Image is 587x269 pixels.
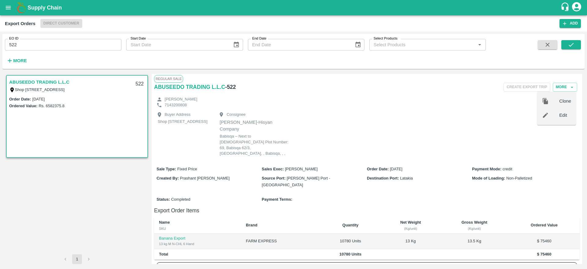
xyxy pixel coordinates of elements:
div: (Kg/unit) [386,226,435,231]
input: Select Products [371,41,474,49]
p: [PERSON_NAME] [165,97,198,102]
p: 7143200808 [165,102,187,108]
input: Start Date [126,39,228,51]
input: End Date [248,39,350,51]
b: Payment Terms : [262,197,292,202]
div: Export Orders [5,20,35,28]
strong: More [13,58,27,63]
div: account of current user [571,1,582,14]
b: Status : [157,197,170,202]
div: 13 kg M N-CHL 6 Hand [159,241,236,247]
td: 10780 Units [319,234,381,249]
b: Created By : [157,176,179,180]
b: Destination Port : [367,176,399,180]
label: Select Products [374,36,397,41]
div: customer-support [560,2,571,13]
p: Banana Export [159,236,236,241]
b: $ 75460 [537,252,551,256]
span: Clone [559,98,571,104]
img: logo [15,2,28,14]
p: Shop [STREET_ADDRESS] [158,119,208,125]
td: 13.5 Kg [440,234,509,249]
label: End Date [252,36,266,41]
a: ABUSEEDO TRADING L.L.C [154,83,225,91]
p: Buyer Address [165,112,191,118]
button: More [5,55,28,66]
b: Brand [246,223,257,227]
label: EO ID [9,36,18,41]
td: $ 75460 [509,234,580,249]
span: Prashant [PERSON_NAME] [180,176,230,180]
div: SKU [159,226,236,231]
span: Edit [559,112,571,119]
span: Fixed Price [177,167,197,171]
td: FARM EXPRESS [241,234,319,249]
label: Start Date [131,36,146,41]
b: Source Port : [262,176,286,180]
span: [DATE] [390,167,402,171]
b: Net Weight [400,220,421,225]
input: Enter EO ID [5,39,121,51]
div: (Kg/unit) [445,226,504,231]
span: Non-Palletized [506,176,532,180]
p: Consignee [227,112,246,118]
div: Edit [537,108,576,122]
span: Latakia [400,176,413,180]
span: Regular Sale [154,75,183,82]
span: Completed [171,197,190,202]
button: Open [476,41,484,49]
button: Choose date [352,39,364,51]
label: Shop [STREET_ADDRESS] [15,87,65,92]
label: Rs. 6582375.8 [39,104,65,108]
div: Clone [537,94,576,108]
h6: - 522 [225,83,236,91]
label: Ordered Value: [9,104,37,108]
b: Ordered Value [531,223,558,227]
b: Sales Exec : [262,167,284,171]
b: Payment Mode : [472,167,501,171]
button: More [553,83,577,92]
a: Supply Chain [28,3,560,12]
button: Add [559,19,581,28]
nav: pagination navigation [60,254,94,264]
button: page 1 [72,254,82,264]
div: 522 [132,77,147,91]
a: ABUSEEDO TRADING L.L.C [9,78,69,86]
b: Supply Chain [28,5,62,11]
b: Sale Type : [157,167,176,171]
button: open drawer [1,1,15,15]
b: Name [159,220,170,225]
b: Total [159,252,168,256]
span: [PERSON_NAME] [285,167,318,171]
label: Order Date : [9,97,31,101]
button: Choose date [231,39,242,51]
p: [PERSON_NAME]-Hisyan Company [220,119,293,133]
span: credit [503,167,512,171]
td: 13 Kg [381,234,440,249]
b: Mode of Loading : [472,176,505,180]
h6: Export Order Items [154,206,580,215]
p: Babisqa – Next to [DEMOGRAPHIC_DATA] Plot Number: 69, Babisqa 62/3, [GEOGRAPHIC_DATA], , Babisqa,... [220,134,293,156]
b: Order Date : [367,167,389,171]
label: [DATE] [32,97,45,101]
b: 10780 Units [339,252,361,256]
b: Gross Weight [461,220,487,225]
span: [PERSON_NAME] Port - [GEOGRAPHIC_DATA] [262,176,330,187]
b: Quantity [342,223,359,227]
